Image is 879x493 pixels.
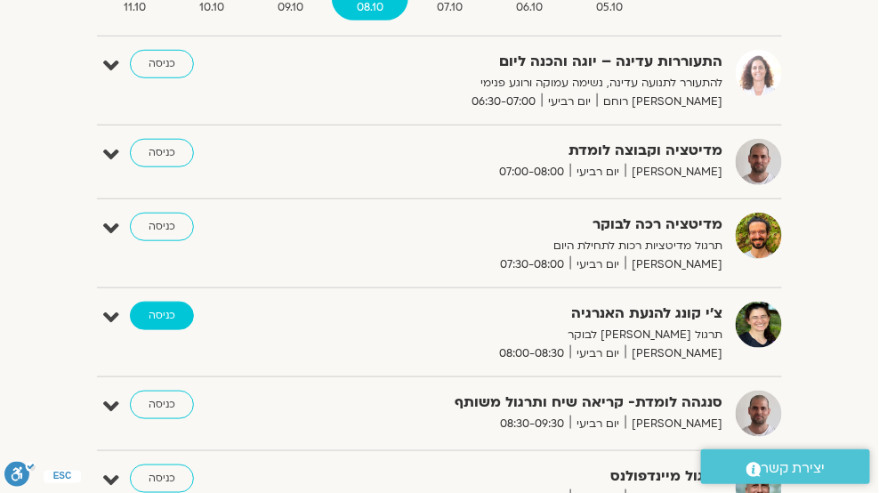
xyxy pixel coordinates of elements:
[340,139,722,163] strong: מדיטציה וקבוצה לומדת
[340,465,722,489] strong: תרגול מיינדפולנס
[570,163,625,182] span: יום רביעי
[340,50,722,74] strong: התעוררות עדינה – יוגה והכנה ליום
[625,415,722,433] span: [PERSON_NAME]
[570,415,625,433] span: יום רביעי
[340,74,722,93] p: להתעורר לתנועה עדינה, נשימה עמוקה ורוגע פנימי
[465,93,542,111] span: 06:30-07:00
[625,344,722,363] span: [PERSON_NAME]
[701,449,870,484] a: יצירת קשר
[130,391,194,419] a: כניסה
[625,255,722,274] span: [PERSON_NAME]
[130,139,194,167] a: כניסה
[542,93,597,111] span: יום רביעי
[494,415,570,433] span: 08:30-09:30
[625,163,722,182] span: [PERSON_NAME]
[570,255,625,274] span: יום רביעי
[340,302,722,326] strong: צ'י קונג להנעת האנרגיה
[130,213,194,241] a: כניסה
[597,93,722,111] span: [PERSON_NAME] רוחם
[130,50,194,78] a: כניסה
[493,344,570,363] span: 08:00-08:30
[340,237,722,255] p: תרגול מדיטציות רכות לתחילת היום
[340,326,722,344] p: תרגול [PERSON_NAME] לבוקר
[494,255,570,274] span: 07:30-08:00
[493,163,570,182] span: 07:00-08:00
[130,465,194,493] a: כניסה
[130,302,194,330] a: כניסה
[570,344,625,363] span: יום רביעי
[340,213,722,237] strong: מדיטציה רכה לבוקר
[340,391,722,415] strong: סנגהה לומדת- קריאה שיח ותרגול משותף
[762,457,826,481] span: יצירת קשר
